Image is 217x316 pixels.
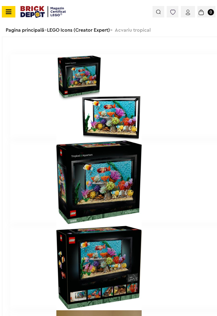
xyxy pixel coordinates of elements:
small: 0 [208,9,214,15]
img: Acvariu tropical [10,54,188,140]
img: Acvariu tropical [10,140,188,225]
a: LEGO Icons (Creator Expert) [47,28,110,33]
a: Pagina principală [6,28,44,33]
img: Acvariu tropical LEGO 10366 [10,225,188,310]
div: > > Acvariu tropical [2,24,215,36]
